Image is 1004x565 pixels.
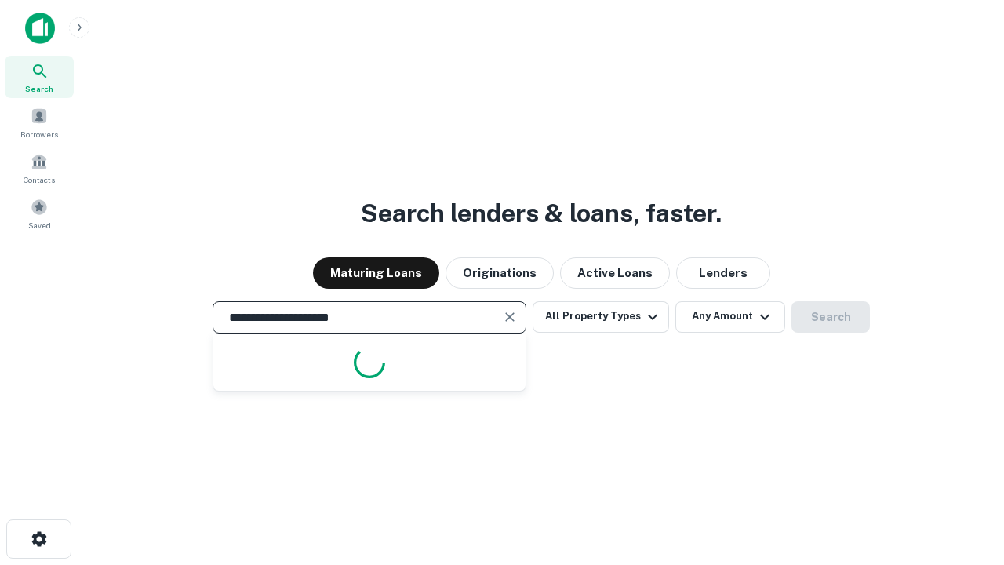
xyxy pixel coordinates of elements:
[361,195,722,232] h3: Search lenders & loans, faster.
[446,257,554,289] button: Originations
[676,257,770,289] button: Lenders
[926,389,1004,465] iframe: Chat Widget
[25,82,53,95] span: Search
[25,13,55,44] img: capitalize-icon.png
[5,56,74,98] a: Search
[28,219,51,231] span: Saved
[20,128,58,140] span: Borrowers
[560,257,670,289] button: Active Loans
[24,173,55,186] span: Contacts
[675,301,785,333] button: Any Amount
[5,147,74,189] a: Contacts
[5,101,74,144] a: Borrowers
[533,301,669,333] button: All Property Types
[499,306,521,328] button: Clear
[313,257,439,289] button: Maturing Loans
[5,192,74,235] a: Saved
